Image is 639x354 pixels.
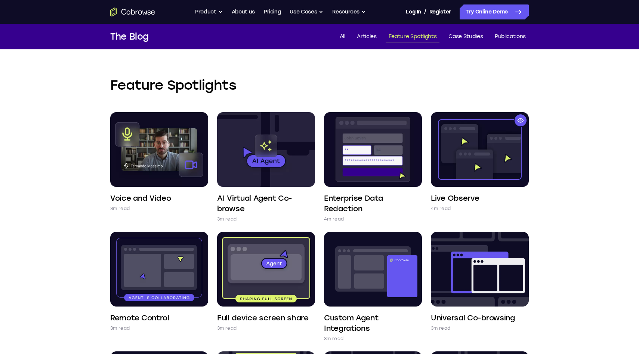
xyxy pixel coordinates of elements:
img: Remote Control [110,232,208,307]
img: Enterprise Data Redaction [324,112,422,187]
a: Remote Control 3m read [110,232,208,332]
a: About us [232,4,255,19]
a: Voice and Video 3m read [110,112,208,212]
h4: Remote Control [110,313,169,323]
p: 3m read [110,205,130,212]
a: Publications [492,31,529,43]
p: 3m read [217,215,237,223]
h4: Enterprise Data Redaction [324,193,422,214]
img: Live Observe [431,112,529,187]
img: Custom Agent Integrations [324,232,422,307]
img: Universal Co-browsing [431,232,529,307]
a: Live Observe 4m read [431,112,529,212]
h4: AI Virtual Agent Co-browse [217,193,315,214]
h1: The Blog [110,30,149,43]
a: Enterprise Data Redaction 4m read [324,112,422,223]
a: Go to the home page [110,7,155,16]
h4: Custom Agent Integrations [324,313,422,333]
h4: Voice and Video [110,193,171,203]
a: Full device screen share 3m read [217,232,315,332]
p: 3m read [110,324,130,332]
a: Register [429,4,451,19]
img: AI Virtual Agent Co-browse [217,112,315,187]
p: 4m read [431,205,451,212]
p: 4m read [324,215,344,223]
span: / [424,7,426,16]
img: Voice and Video [110,112,208,187]
h2: Feature Spotlights [110,76,529,94]
button: Use Cases [290,4,323,19]
button: Resources [332,4,366,19]
p: 3m read [324,335,343,342]
p: 3m read [217,324,237,332]
h4: Full device screen share [217,313,309,323]
a: Pricing [264,4,281,19]
p: 3m read [431,324,450,332]
button: Product [195,4,223,19]
a: AI Virtual Agent Co-browse 3m read [217,112,315,223]
a: Articles [354,31,379,43]
h4: Live Observe [431,193,479,203]
img: Full device screen share [217,232,315,307]
a: All [337,31,348,43]
a: Feature Spotlights [386,31,440,43]
a: Try Online Demo [460,4,529,19]
a: Universal Co-browsing 3m read [431,232,529,332]
a: Case Studies [445,31,486,43]
h4: Universal Co-browsing [431,313,515,323]
a: Custom Agent Integrations 3m read [324,232,422,342]
a: Log In [406,4,421,19]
